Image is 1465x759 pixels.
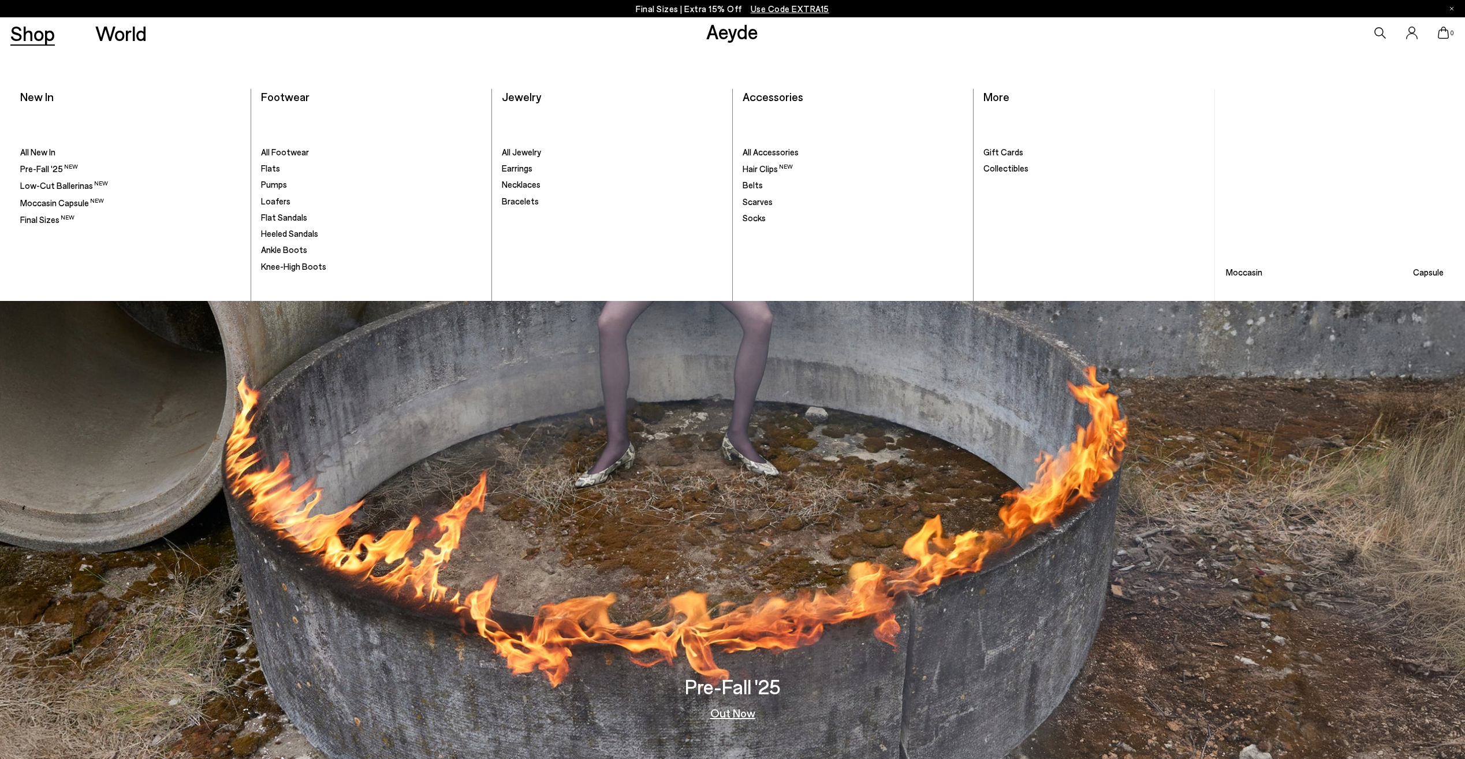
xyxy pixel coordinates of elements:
img: Mobile_e6eede4d-78b8-4bd1-ae2a-4197e375e133_900x.jpg [1215,89,1455,291]
a: Socks [743,213,963,224]
span: Socks [743,213,766,223]
span: 0 [1449,30,1455,36]
h3: Moccasin [1226,268,1262,277]
a: Flat Sandals [261,212,481,224]
span: Final Sizes [20,214,74,225]
a: More [983,90,1009,103]
a: Final Sizes [20,214,240,226]
span: Flats [261,163,280,173]
a: New In [20,90,54,103]
a: Knee-High Boots [261,261,481,273]
a: Accessories [743,90,803,103]
span: Flat Sandals [261,212,307,222]
h3: Capsule [1413,268,1444,277]
a: All Footwear [261,147,481,158]
span: Navigate to /collections/ss25-final-sizes [751,3,829,14]
a: Jewelry [502,90,541,103]
h3: Pre-Fall '25 [685,676,781,697]
a: Scarves [743,196,963,208]
a: Pumps [261,179,481,191]
span: Earrings [502,163,532,173]
a: Flats [261,163,481,174]
span: Collectibles [983,163,1028,173]
a: Necklaces [502,179,722,191]
a: Hair Clips [743,163,963,175]
a: Earrings [502,163,722,174]
a: Belts [743,180,963,191]
span: All New In [20,147,55,157]
span: All Footwear [261,147,309,157]
a: Loafers [261,196,481,207]
a: 0 [1438,27,1449,39]
a: Moccasin Capsule [1215,89,1455,291]
span: Belts [743,180,763,190]
a: Ankle Boots [261,244,481,256]
span: Heeled Sandals [261,228,318,239]
a: Aeyde [706,19,758,43]
p: Final Sizes | Extra 15% Off [636,2,829,16]
a: Bracelets [502,196,722,207]
span: Scarves [743,196,773,207]
a: All New In [20,147,240,158]
span: Hair Clips [743,163,793,174]
a: All Accessories [743,147,963,158]
a: Heeled Sandals [261,228,481,240]
span: Bracelets [502,196,539,206]
a: Collectibles [983,163,1204,174]
span: Pre-Fall '25 [20,163,78,174]
a: Footwear [261,90,310,103]
span: Necklaces [502,179,540,189]
a: Low-Cut Ballerinas [20,180,240,192]
span: Pumps [261,179,287,189]
span: All Jewelry [502,147,541,157]
span: Low-Cut Ballerinas [20,180,108,191]
span: Ankle Boots [261,244,307,255]
a: Gift Cards [983,147,1204,158]
span: Knee-High Boots [261,261,326,271]
span: Gift Cards [983,147,1023,157]
a: Moccasin Capsule [20,197,240,209]
span: Loafers [261,196,290,206]
a: Shop [10,23,55,43]
a: Out Now [710,707,755,719]
span: All Accessories [743,147,799,157]
a: All Jewelry [502,147,722,158]
a: Pre-Fall '25 [20,163,240,175]
span: Moccasin Capsule [20,198,104,208]
a: World [95,23,147,43]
